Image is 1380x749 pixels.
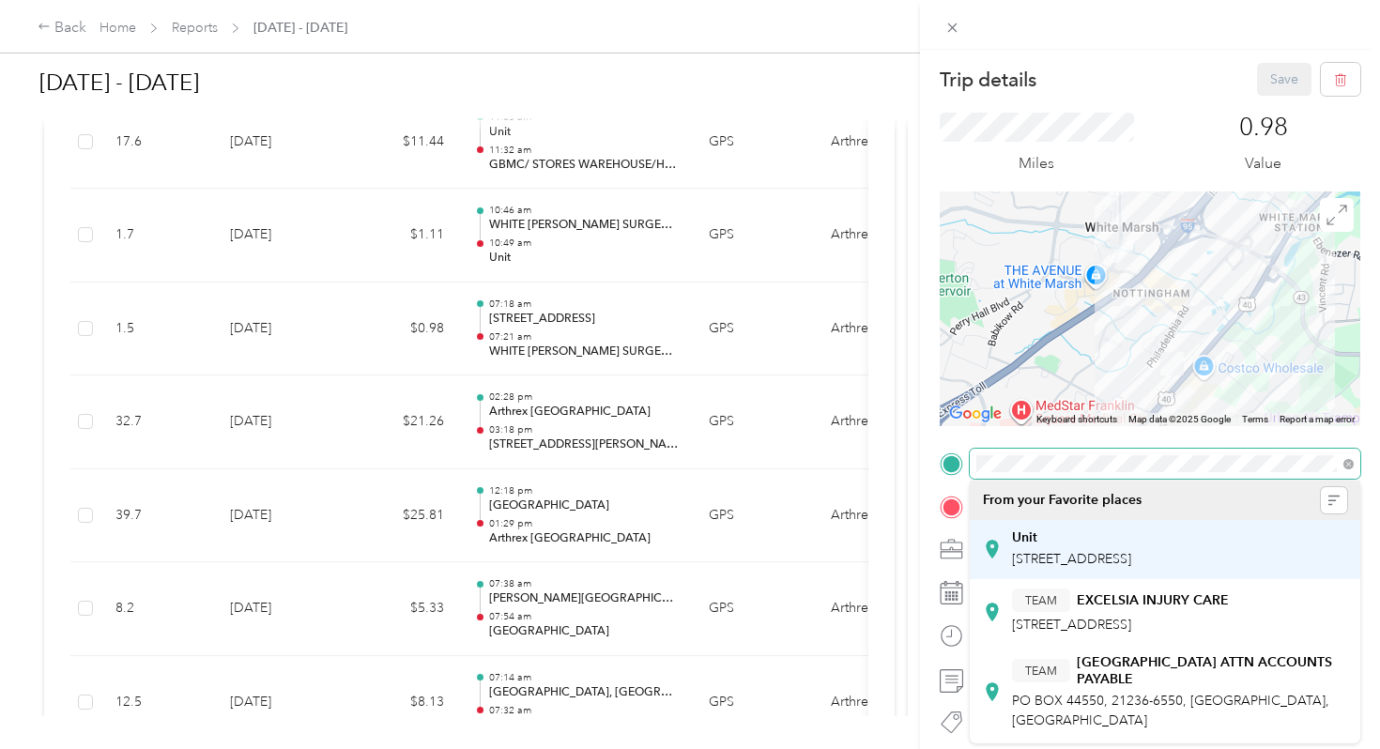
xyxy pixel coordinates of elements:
[1025,592,1057,609] span: TEAM
[944,402,1006,426] a: Open this area in Google Maps (opens a new window)
[940,67,1036,93] p: Trip details
[1012,659,1070,682] button: TEAM
[1077,654,1348,687] strong: [GEOGRAPHIC_DATA] ATTN ACCOUNTS PAYABLE
[1275,644,1380,749] iframe: Everlance-gr Chat Button Frame
[1077,592,1229,609] strong: EXCELSIA INJURY CARE
[1019,152,1054,176] p: Miles
[1012,551,1131,567] span: [STREET_ADDRESS]
[1012,529,1037,546] strong: Unit
[944,402,1006,426] img: Google
[1012,617,1131,633] span: [STREET_ADDRESS]
[1239,113,1288,143] p: 0.98
[1012,693,1329,728] span: PO BOX 44550, 21236-6550, [GEOGRAPHIC_DATA], [GEOGRAPHIC_DATA]
[1280,414,1355,424] a: Report a map error
[1128,414,1231,424] span: Map data ©2025 Google
[1012,588,1070,612] button: TEAM
[1036,413,1117,426] button: Keyboard shortcuts
[1025,663,1057,680] span: TEAM
[983,492,1142,509] span: From your Favorite places
[1242,414,1268,424] a: Terms (opens in new tab)
[1245,152,1281,176] p: Value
